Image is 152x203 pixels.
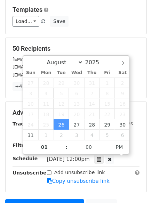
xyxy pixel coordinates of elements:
[13,6,42,13] a: Templates
[54,88,69,98] span: August 5, 2025
[23,119,39,130] span: August 24, 2025
[110,140,129,154] span: Click to toggle
[69,78,84,88] span: July 30, 2025
[13,109,139,116] h5: Advanced
[38,71,54,75] span: Mon
[50,16,68,27] button: Save
[99,109,115,119] span: August 22, 2025
[99,78,115,88] span: August 1, 2025
[84,109,99,119] span: August 21, 2025
[69,109,84,119] span: August 20, 2025
[115,98,130,109] span: August 16, 2025
[99,119,115,130] span: August 29, 2025
[13,170,47,176] strong: Unsubscribe
[23,71,39,75] span: Sun
[13,72,90,78] small: [EMAIL_ADDRESS][DOMAIN_NAME]
[38,98,54,109] span: August 11, 2025
[69,119,84,130] span: August 27, 2025
[54,109,69,119] span: August 19, 2025
[115,71,130,75] span: Sat
[69,98,84,109] span: August 13, 2025
[13,82,42,91] a: +47 more
[54,71,69,75] span: Tue
[23,140,66,154] input: Hour
[54,130,69,140] span: September 2, 2025
[13,121,36,127] strong: Tracking
[115,88,130,98] span: August 9, 2025
[99,130,115,140] span: September 5, 2025
[84,119,99,130] span: August 28, 2025
[84,71,99,75] span: Thu
[69,88,84,98] span: August 6, 2025
[117,170,152,203] iframe: Chat Widget
[54,169,105,176] label: Add unsubscribe link
[99,98,115,109] span: August 15, 2025
[38,88,54,98] span: August 4, 2025
[115,78,130,88] span: August 2, 2025
[54,119,69,130] span: August 26, 2025
[84,78,99,88] span: July 31, 2025
[99,88,115,98] span: August 8, 2025
[13,64,90,70] small: [EMAIL_ADDRESS][DOMAIN_NAME]
[13,57,90,62] small: [EMAIL_ADDRESS][DOMAIN_NAME]
[38,78,54,88] span: July 28, 2025
[23,78,39,88] span: July 27, 2025
[115,109,130,119] span: August 23, 2025
[13,45,139,52] h5: 50 Recipients
[54,98,69,109] span: August 12, 2025
[38,119,54,130] span: August 25, 2025
[38,130,54,140] span: September 1, 2025
[83,59,108,66] input: Year
[65,140,67,154] span: :
[67,140,110,154] input: Minute
[13,156,38,161] strong: Schedule
[54,78,69,88] span: July 29, 2025
[115,119,130,130] span: August 30, 2025
[99,71,115,75] span: Fri
[13,16,39,27] a: Load...
[69,71,84,75] span: Wed
[23,130,39,140] span: August 31, 2025
[38,109,54,119] span: August 18, 2025
[23,109,39,119] span: August 17, 2025
[47,178,110,184] a: Copy unsubscribe link
[47,156,90,162] span: [DATE] 12:00pm
[84,88,99,98] span: August 7, 2025
[69,130,84,140] span: September 3, 2025
[23,88,39,98] span: August 3, 2025
[115,130,130,140] span: September 6, 2025
[13,143,30,148] strong: Filters
[84,130,99,140] span: September 4, 2025
[23,98,39,109] span: August 10, 2025
[84,98,99,109] span: August 14, 2025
